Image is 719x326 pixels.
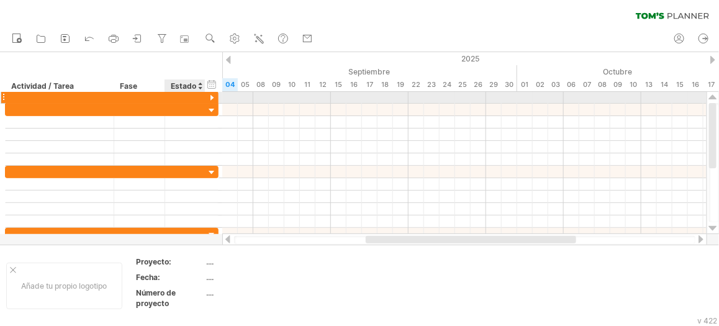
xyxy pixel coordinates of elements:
font: 15 [677,80,684,89]
div: Miércoles, 8 de octubre de 2025 [595,78,610,91]
font: 13 [646,80,653,89]
div: Miércoles, 1 de octubre de 2025 [517,78,533,91]
font: 09 [614,80,623,89]
div: Viernes, 12 de septiembre de 2025 [315,78,331,91]
font: 24 [443,80,452,89]
div: Lunes, 8 de septiembre de 2025 [253,78,269,91]
div: Viernes, 10 de octubre de 2025 [626,78,641,91]
font: Estado [171,81,196,91]
div: Jueves, 11 de septiembre de 2025 [300,78,315,91]
font: 2025 [462,54,480,63]
div: Viernes, 3 de octubre de 2025 [548,78,564,91]
div: Martes, 23 de septiembre de 2025 [424,78,440,91]
font: Añade tu propio logotipo [22,281,107,291]
div: Lunes, 29 de septiembre de 2025 [486,78,502,91]
font: v 422 [697,316,717,325]
font: 16 [692,80,700,89]
div: Lunes, 6 de octubre de 2025 [564,78,579,91]
div: Viernes, 17 de octubre de 2025 [703,78,719,91]
div: Jueves, 16 de octubre de 2025 [688,78,703,91]
font: 04 [225,80,235,89]
font: 25 [459,80,468,89]
font: Fecha: [136,273,160,282]
font: 10 [630,80,638,89]
div: Martes, 30 de septiembre de 2025 [502,78,517,91]
font: 01 [522,80,529,89]
font: Actividad / Tarea [11,81,74,91]
font: Número de proyecto [136,288,176,308]
font: 08 [257,80,266,89]
font: .... [207,288,214,297]
font: 17 [708,80,715,89]
div: Lunes, 13 de octubre de 2025 [641,78,657,91]
div: Jueves, 25 de septiembre de 2025 [455,78,471,91]
font: 11 [305,80,311,89]
div: Jueves, 2 de octubre de 2025 [533,78,548,91]
font: Octubre [604,67,633,76]
font: .... [207,257,214,266]
div: Viernes, 5 de septiembre de 2025 [238,78,253,91]
font: 03 [552,80,561,89]
div: Miércoles, 17 de septiembre de 2025 [362,78,378,91]
font: 07 [583,80,591,89]
div: Viernes, 26 de septiembre de 2025 [471,78,486,91]
font: 15 [335,80,343,89]
font: 16 [351,80,358,89]
font: 08 [599,80,607,89]
font: 17 [366,80,373,89]
div: Jueves, 4 de septiembre de 2025 [222,78,238,91]
font: 22 [412,80,421,89]
div: Lunes, 15 de septiembre de 2025 [331,78,346,91]
div: Miércoles, 15 de octubre de 2025 [672,78,688,91]
div: Miércoles, 24 de septiembre de 2025 [440,78,455,91]
font: 10 [289,80,296,89]
font: 12 [320,80,327,89]
div: Miércoles, 10 de septiembre de 2025 [284,78,300,91]
font: 05 [242,80,250,89]
div: Martes, 7 de octubre de 2025 [579,78,595,91]
font: 06 [568,80,576,89]
div: Martes, 14 de octubre de 2025 [657,78,672,91]
font: Septiembre [349,67,391,76]
font: 14 [661,80,669,89]
font: 29 [490,80,499,89]
font: 26 [474,80,483,89]
font: 18 [382,80,389,89]
div: Septiembre de 2025 [176,65,517,78]
font: 23 [428,80,436,89]
font: 09 [273,80,281,89]
div: Lunes, 22 de septiembre de 2025 [409,78,424,91]
font: 02 [536,80,545,89]
div: Jueves, 9 de octubre de 2025 [610,78,626,91]
font: 30 [505,80,513,89]
font: Fase [120,81,137,91]
div: Martes, 9 de septiembre de 2025 [269,78,284,91]
div: Viernes, 19 de septiembre de 2025 [393,78,409,91]
div: Martes, 16 de septiembre de 2025 [346,78,362,91]
font: 19 [397,80,405,89]
font: .... [207,273,214,282]
font: Proyecto: [136,257,171,266]
div: Jueves, 18 de septiembre de 2025 [378,78,393,91]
